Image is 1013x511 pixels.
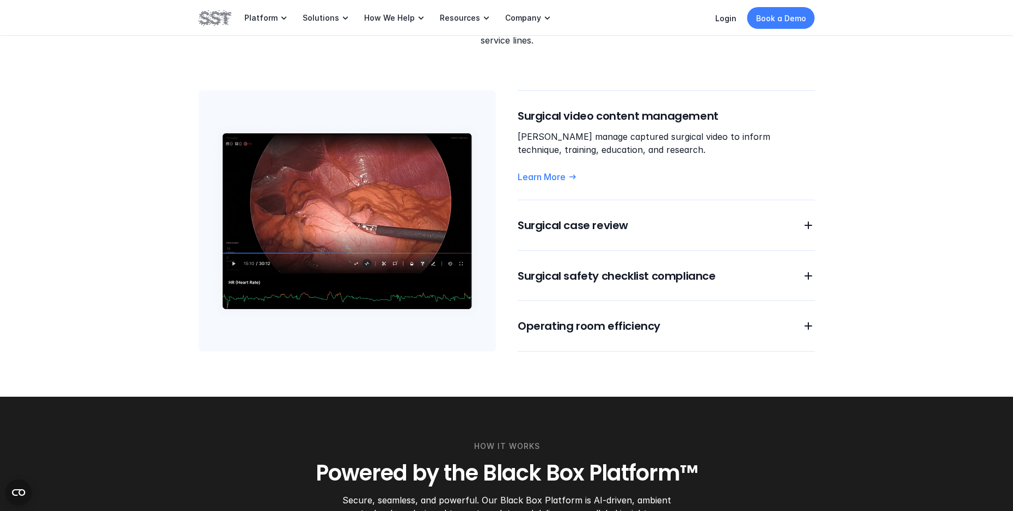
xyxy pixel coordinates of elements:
[518,318,789,334] h6: Operating room efficiency
[364,13,415,23] p: How We Help
[518,268,789,284] h6: Surgical safety checklist compliance
[518,108,815,124] h6: Surgical video content management
[505,13,541,23] p: Company
[474,440,539,452] p: HOW IT WORKS
[747,7,815,29] a: Book a Demo
[715,14,736,23] a: Login
[199,459,815,487] h3: Powered by the Black Box Platform™
[244,13,278,23] p: Platform
[303,13,339,23] p: Solutions
[518,171,566,183] p: Learn More
[199,9,231,27] img: SST logo
[5,479,32,506] button: Open CMP widget
[322,8,691,47] p: Our all-in-one solution includes four software modules specifically designed to illuminate how su...
[199,90,496,352] img: Surgical feed imagery
[518,171,815,183] a: Learn More
[440,13,480,23] p: Resources
[518,130,815,156] p: [PERSON_NAME] manage captured surgical video to inform technique, training, education, and research.
[756,13,806,24] p: Book a Demo
[518,218,789,233] h6: Surgical case review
